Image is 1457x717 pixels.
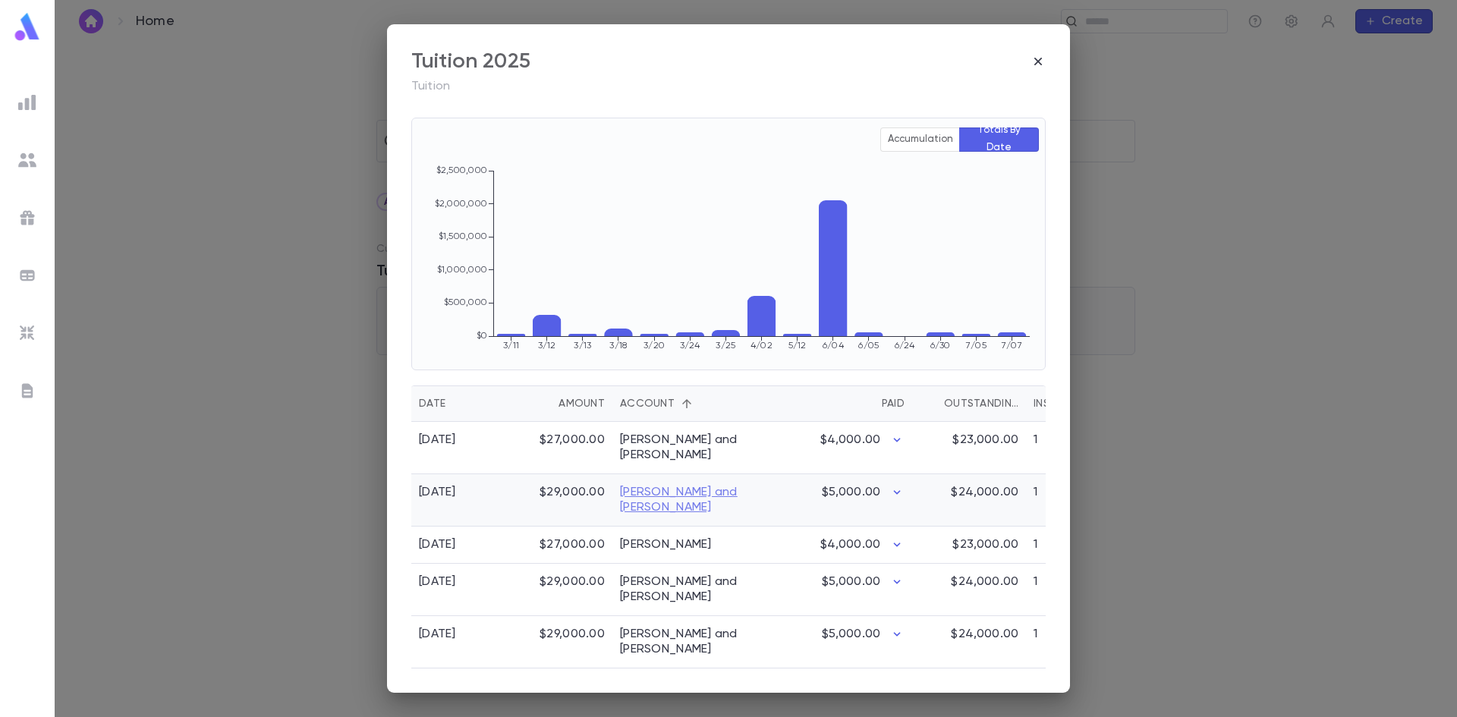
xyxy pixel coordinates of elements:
[419,574,456,590] div: [DATE]
[534,392,559,416] button: Sort
[436,165,487,175] tspan: $2,500,000
[822,627,880,642] p: $5,000.00
[419,432,456,448] div: [DATE]
[820,432,880,448] p: $4,000.00
[965,341,987,351] tspan: 7/05
[419,485,456,500] div: [DATE]
[18,382,36,400] img: letters_grey.7941b92b52307dd3b8a917253454ce1c.svg
[411,79,1046,94] p: Tuition
[437,265,487,275] tspan: $1,000,000
[620,627,757,657] a: [PERSON_NAME] and [PERSON_NAME]
[920,392,944,416] button: Sort
[930,341,951,351] tspan: 6/30
[18,266,36,285] img: batches_grey.339ca447c9d9533ef1741baa751efc33.svg
[959,127,1039,152] button: Totals By Date
[820,537,880,552] p: $4,000.00
[559,385,605,422] div: Amount
[419,537,456,552] div: [DATE]
[574,341,591,351] tspan: 3/13
[882,385,905,422] div: Paid
[822,574,880,590] p: $5,000.00
[444,297,487,307] tspan: $500,000
[477,331,487,341] tspan: $0
[912,385,1026,422] div: Outstanding
[514,527,612,564] div: $27,000.00
[952,537,1018,552] p: $23,000.00
[680,341,700,351] tspan: 3/24
[514,616,612,668] div: $29,000.00
[620,385,675,422] div: Account
[538,341,556,351] tspan: 3/12
[419,627,456,642] div: [DATE]
[951,627,1018,642] p: $24,000.00
[952,432,1018,448] p: $23,000.00
[18,93,36,112] img: reports_grey.c525e4749d1bce6a11f5fe2a8de1b229.svg
[411,385,514,422] div: Date
[18,324,36,342] img: imports_grey.530a8a0e642e233f2baf0ef88e8c9fcb.svg
[944,385,1018,422] div: Outstanding
[951,485,1018,500] p: $24,000.00
[1034,385,1085,422] div: Installments
[12,12,42,42] img: logo
[951,574,1018,590] p: $24,000.00
[1026,527,1117,564] div: 1
[858,341,879,351] tspan: 6/05
[895,341,915,351] tspan: 6/24
[620,574,757,605] a: [PERSON_NAME] and [PERSON_NAME]
[18,209,36,227] img: campaigns_grey.99e729a5f7ee94e3726e6486bddda8f1.svg
[858,392,882,416] button: Sort
[1026,616,1117,668] div: 1
[675,392,699,416] button: Sort
[18,151,36,169] img: students_grey.60c7aba0da46da39d6d829b817ac14fc.svg
[1026,474,1117,527] div: 1
[612,385,764,422] div: Account
[435,199,487,209] tspan: $2,000,000
[503,341,519,351] tspan: 3/11
[514,422,612,474] div: $27,000.00
[751,341,773,351] tspan: 4/02
[620,537,712,552] a: [PERSON_NAME]
[620,432,757,463] a: [PERSON_NAME] and [PERSON_NAME]
[419,385,445,422] div: Date
[644,341,665,351] tspan: 3/20
[788,341,807,351] tspan: 5/12
[880,127,960,152] button: Accumulation
[445,392,470,416] button: Sort
[822,485,880,500] p: $5,000.00
[1026,422,1117,474] div: 1
[764,385,912,422] div: Paid
[1001,341,1022,351] tspan: 7/07
[411,49,530,74] div: Tuition 2025
[514,474,612,527] div: $29,000.00
[514,385,612,422] div: Amount
[1026,564,1117,616] div: 1
[514,564,612,616] div: $29,000.00
[823,341,844,351] tspan: 6/04
[620,485,757,515] a: [PERSON_NAME] and [PERSON_NAME]
[1026,385,1117,422] div: Installments
[609,341,627,351] tspan: 3/18
[439,231,487,241] tspan: $1,500,000
[716,341,735,351] tspan: 3/25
